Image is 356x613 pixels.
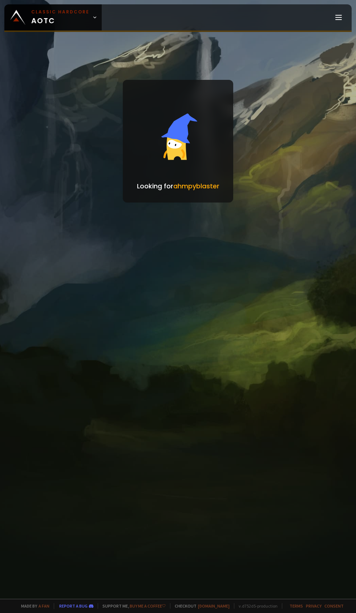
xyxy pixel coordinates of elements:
[234,603,278,609] span: v. d752d5 - production
[98,603,166,609] span: Support me,
[306,603,321,609] a: Privacy
[290,603,303,609] a: Terms
[17,603,49,609] span: Made by
[31,9,89,15] small: Classic Hardcore
[173,181,219,191] span: ahmpyblaster
[59,603,88,609] a: Report a bug
[198,603,230,609] a: [DOMAIN_NAME]
[324,603,344,609] a: Consent
[170,603,230,609] span: Checkout
[4,4,102,30] a: Classic HardcoreAOTC
[39,603,49,609] a: a fan
[31,9,89,26] span: AOTC
[130,603,166,609] a: Buy me a coffee
[137,181,219,191] p: Looking for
